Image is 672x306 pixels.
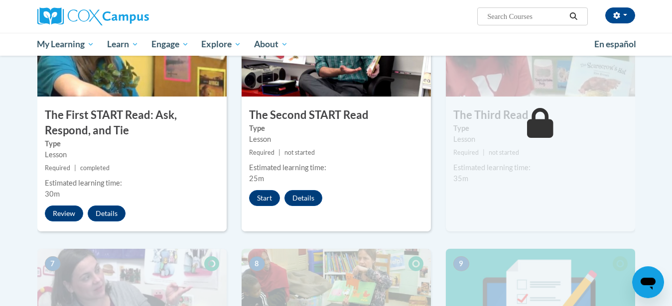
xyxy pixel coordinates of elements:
[201,38,241,50] span: Explore
[37,7,149,25] img: Cox Campus
[249,190,280,206] button: Start
[446,107,635,123] h3: The Third Read
[37,7,227,25] a: Cox Campus
[453,134,628,145] div: Lesson
[594,39,636,49] span: En español
[489,149,519,156] span: not started
[605,7,635,23] button: Account Settings
[249,256,265,271] span: 8
[101,33,145,56] a: Learn
[453,149,479,156] span: Required
[453,256,469,271] span: 9
[632,266,664,298] iframe: Button to launch messaging window
[248,33,294,56] a: About
[284,190,322,206] button: Details
[107,38,138,50] span: Learn
[453,162,628,173] div: Estimated learning time:
[242,107,431,123] h3: The Second START Read
[249,162,423,173] div: Estimated learning time:
[37,38,94,50] span: My Learning
[88,205,126,221] button: Details
[453,174,468,183] span: 35m
[45,164,70,172] span: Required
[278,149,280,156] span: |
[249,123,423,134] label: Type
[45,256,61,271] span: 7
[37,107,227,138] h3: The First START Read: Ask, Respond, and Tie
[45,205,83,221] button: Review
[453,123,628,134] label: Type
[151,38,189,50] span: Engage
[45,190,60,198] span: 30m
[284,149,315,156] span: not started
[566,10,581,22] button: Search
[45,138,219,149] label: Type
[45,149,219,160] div: Lesson
[145,33,195,56] a: Engage
[45,178,219,189] div: Estimated learning time:
[486,10,566,22] input: Search Courses
[74,164,76,172] span: |
[249,174,264,183] span: 25m
[195,33,248,56] a: Explore
[249,134,423,145] div: Lesson
[31,33,101,56] a: My Learning
[22,33,650,56] div: Main menu
[483,149,485,156] span: |
[588,34,643,55] a: En español
[249,149,274,156] span: Required
[254,38,288,50] span: About
[80,164,110,172] span: completed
